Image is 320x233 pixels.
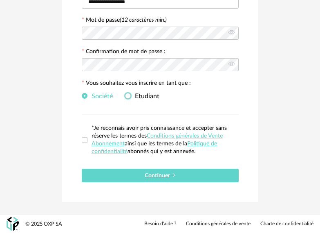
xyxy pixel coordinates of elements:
span: *Je reconnais avoir pris connaissance et accepter sans réserve les termes des ainsi que les terme... [92,125,227,154]
span: Continuer [145,173,176,179]
img: OXP [7,217,19,231]
label: Mot de passe [86,17,167,23]
a: Besoin d'aide ? [144,221,176,227]
label: Vous souhaitez vous inscrire en tant que : [82,80,191,88]
div: © 2025 OXP SA [25,221,62,228]
a: Conditions générales de vente [186,221,251,227]
span: Etudiant [131,93,159,100]
a: Conditions générales de Vente Abonnement [92,133,223,147]
button: Continuer [82,169,239,182]
label: Confirmation de mot de passe : [82,49,166,56]
a: Politique de confidentialité [92,141,217,154]
span: Société [87,93,113,100]
a: Charte de confidentialité [260,221,313,227]
i: (12 caractères min.) [120,17,167,23]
